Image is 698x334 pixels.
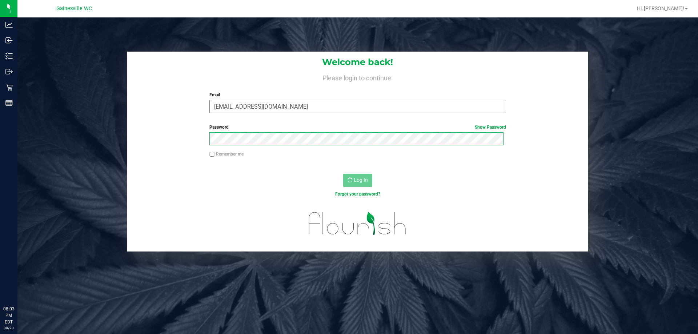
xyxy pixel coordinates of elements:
[5,84,13,91] inline-svg: Retail
[5,37,13,44] inline-svg: Inbound
[300,205,415,242] img: flourish_logo.svg
[56,5,92,12] span: Gainesville WC
[209,151,244,157] label: Remember me
[3,306,14,325] p: 08:03 PM EDT
[5,21,13,28] inline-svg: Analytics
[354,177,368,183] span: Log In
[209,92,506,98] label: Email
[475,125,506,130] a: Show Password
[127,73,588,81] h4: Please login to continue.
[5,99,13,106] inline-svg: Reports
[335,192,380,197] a: Forgot your password?
[3,325,14,331] p: 08/23
[127,57,588,67] h1: Welcome back!
[343,174,372,187] button: Log In
[5,52,13,60] inline-svg: Inventory
[209,152,214,157] input: Remember me
[209,125,229,130] span: Password
[637,5,684,11] span: Hi, [PERSON_NAME]!
[5,68,13,75] inline-svg: Outbound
